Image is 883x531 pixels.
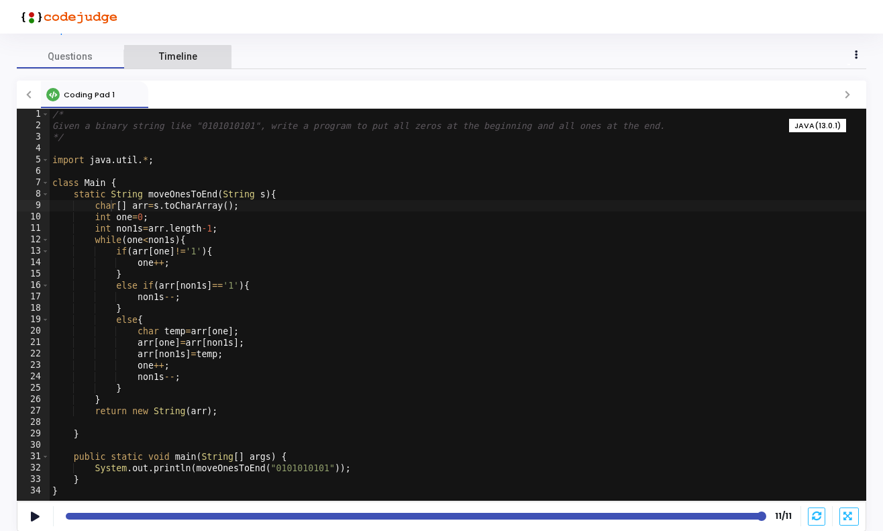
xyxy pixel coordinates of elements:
span: Coding Pad 1 [64,89,115,100]
div: 14 [17,257,50,269]
div: 3 [17,132,50,143]
div: 29 [17,428,50,440]
div: 24 [17,371,50,383]
div: 6 [17,166,50,177]
strong: 11/11 [774,510,794,522]
div: 19 [17,314,50,326]
span: Questions [17,50,124,64]
a: View Description [17,26,91,35]
div: 17 [17,291,50,303]
div: 30 [17,440,50,451]
div: 10 [17,211,50,223]
div: 7 [17,177,50,189]
div: 8 [17,189,50,200]
div: 32 [17,463,50,474]
div: 4 [17,143,50,154]
div: 26 [17,394,50,405]
div: 20 [17,326,50,337]
div: 5 [17,154,50,166]
div: 23 [17,360,50,371]
div: 9 [17,200,50,211]
div: 15 [17,269,50,280]
div: 31 [17,451,50,463]
div: 2 [17,120,50,132]
div: 28 [17,417,50,428]
div: 11 [17,223,50,234]
span: JAVA(13.0.1) [794,120,841,132]
div: 22 [17,348,50,360]
div: 13 [17,246,50,257]
span: Timeline [159,50,197,64]
div: 25 [17,383,50,394]
div: 21 [17,337,50,348]
div: 34 [17,485,50,497]
div: 18 [17,303,50,314]
div: 12 [17,234,50,246]
div: 33 [17,474,50,485]
img: logo [17,3,117,30]
div: 1 [17,109,50,120]
div: 27 [17,405,50,417]
div: 16 [17,280,50,291]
